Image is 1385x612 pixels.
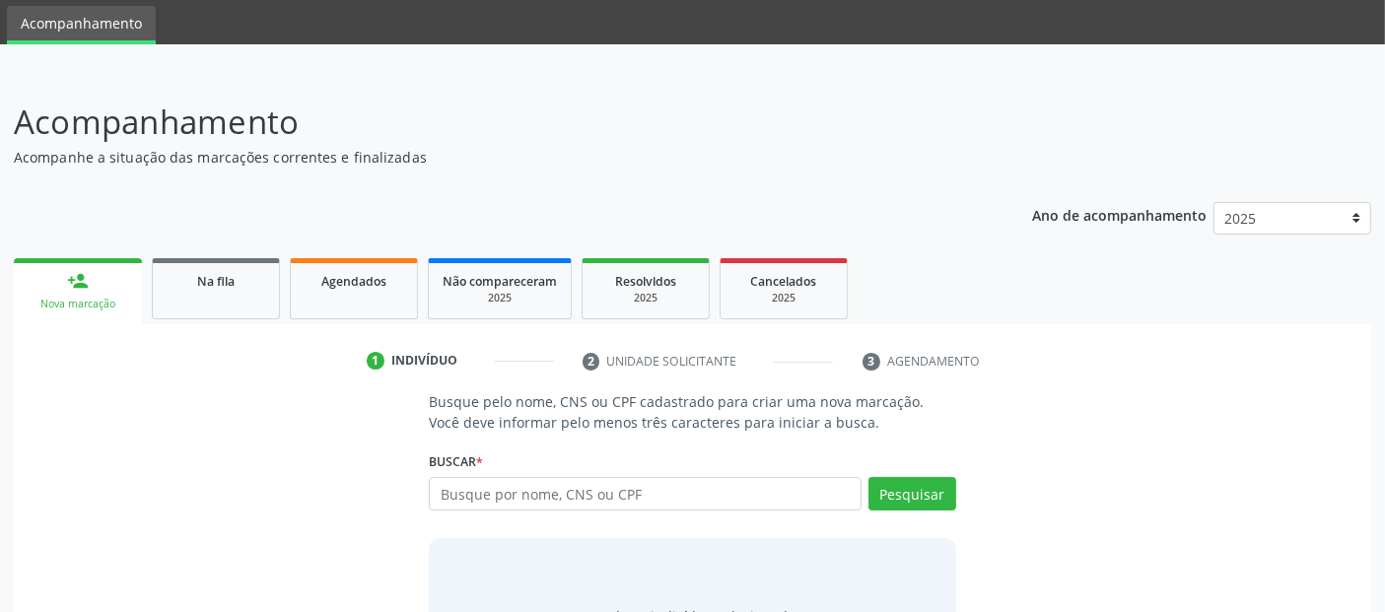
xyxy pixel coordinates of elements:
span: Resolvidos [615,273,676,290]
div: 2025 [734,291,833,306]
div: 2025 [596,291,695,306]
p: Acompanhe a situação das marcações correntes e finalizadas [14,147,964,168]
p: Ano de acompanhamento [1032,202,1207,227]
button: Pesquisar [868,477,956,510]
div: 1 [367,352,384,370]
label: Buscar [429,446,483,477]
span: Cancelados [751,273,817,290]
div: Indivíduo [391,352,457,370]
p: Acompanhamento [14,98,964,147]
div: 2025 [443,291,557,306]
span: Não compareceram [443,273,557,290]
div: Nova marcação [28,297,128,311]
input: Busque por nome, CNS ou CPF [429,477,861,510]
a: Acompanhamento [7,6,156,44]
p: Busque pelo nome, CNS ou CPF cadastrado para criar uma nova marcação. Você deve informar pelo men... [429,391,955,433]
div: person_add [67,270,89,292]
span: Agendados [321,273,386,290]
span: Na fila [197,273,235,290]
